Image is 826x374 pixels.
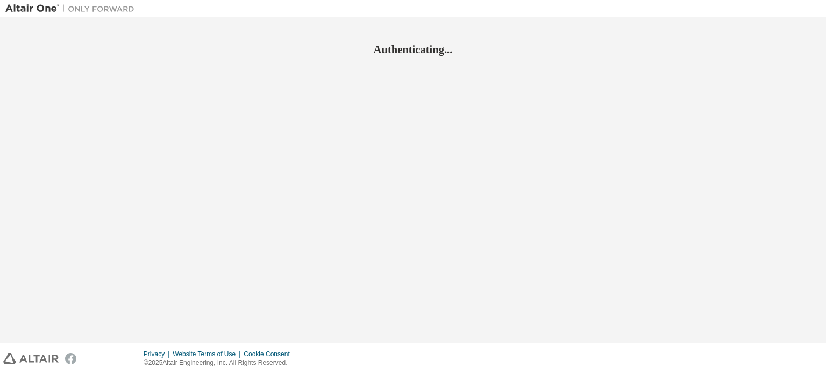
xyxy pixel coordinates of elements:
[65,353,76,364] img: facebook.svg
[173,350,244,358] div: Website Terms of Use
[144,358,296,368] p: © 2025 Altair Engineering, Inc. All Rights Reserved.
[5,3,140,14] img: Altair One
[5,43,821,57] h2: Authenticating...
[144,350,173,358] div: Privacy
[244,350,296,358] div: Cookie Consent
[3,353,59,364] img: altair_logo.svg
